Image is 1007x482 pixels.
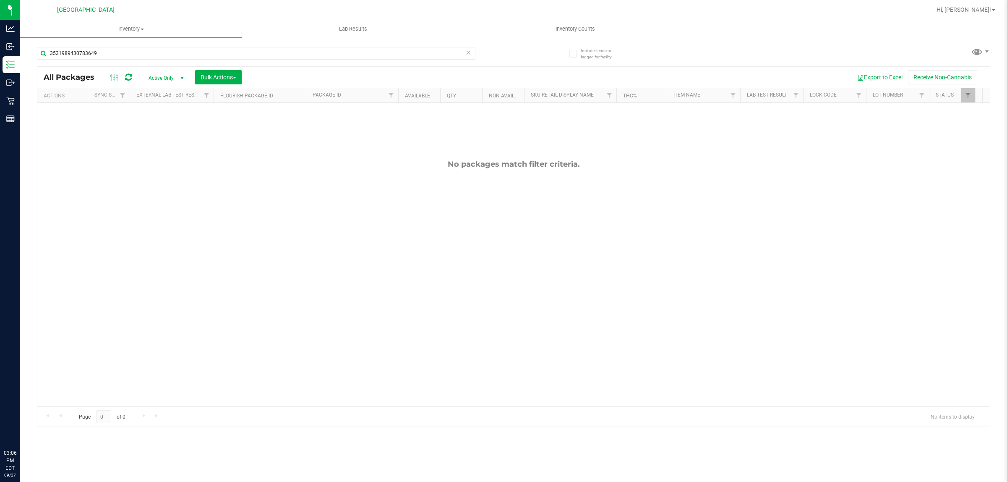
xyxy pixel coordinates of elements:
[328,25,378,33] span: Lab Results
[6,60,15,69] inline-svg: Inventory
[57,6,115,13] span: [GEOGRAPHIC_DATA]
[6,115,15,123] inline-svg: Reports
[465,47,471,58] span: Clear
[623,93,637,99] a: THC%
[72,410,132,423] span: Page of 0
[789,88,803,102] a: Filter
[6,97,15,105] inline-svg: Retail
[937,6,991,13] span: Hi, [PERSON_NAME]!
[447,93,456,99] a: Qty
[603,88,616,102] a: Filter
[6,42,15,51] inline-svg: Inbound
[6,79,15,87] inline-svg: Outbound
[313,92,341,98] a: Package ID
[581,47,623,60] span: Include items not tagged for facility
[384,88,398,102] a: Filter
[20,25,242,33] span: Inventory
[195,70,242,84] button: Bulk Actions
[405,93,430,99] a: Available
[94,92,127,98] a: Sync Status
[6,24,15,33] inline-svg: Analytics
[37,160,990,169] div: No packages match filter criteria.
[136,92,202,98] a: External Lab Test Result
[673,92,700,98] a: Item Name
[242,20,464,38] a: Lab Results
[852,70,908,84] button: Export to Excel
[37,47,475,60] input: Search Package ID, Item Name, SKU, Lot or Part Number...
[873,92,903,98] a: Lot Number
[4,449,16,472] p: 03:06 PM EDT
[961,88,975,102] a: Filter
[908,70,977,84] button: Receive Non-Cannabis
[810,92,837,98] a: Lock Code
[489,93,526,99] a: Non-Available
[726,88,740,102] a: Filter
[201,74,236,81] span: Bulk Actions
[531,92,594,98] a: Sku Retail Display Name
[220,93,273,99] a: Flourish Package ID
[544,25,606,33] span: Inventory Counts
[116,88,130,102] a: Filter
[464,20,686,38] a: Inventory Counts
[982,92,991,98] a: SKU
[924,410,981,423] span: No items to display
[915,88,929,102] a: Filter
[20,20,242,38] a: Inventory
[4,472,16,478] p: 09/27
[8,415,34,440] iframe: Resource center
[44,73,103,82] span: All Packages
[747,92,787,98] a: Lab Test Result
[44,93,84,99] div: Actions
[936,92,954,98] a: Status
[200,88,214,102] a: Filter
[852,88,866,102] a: Filter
